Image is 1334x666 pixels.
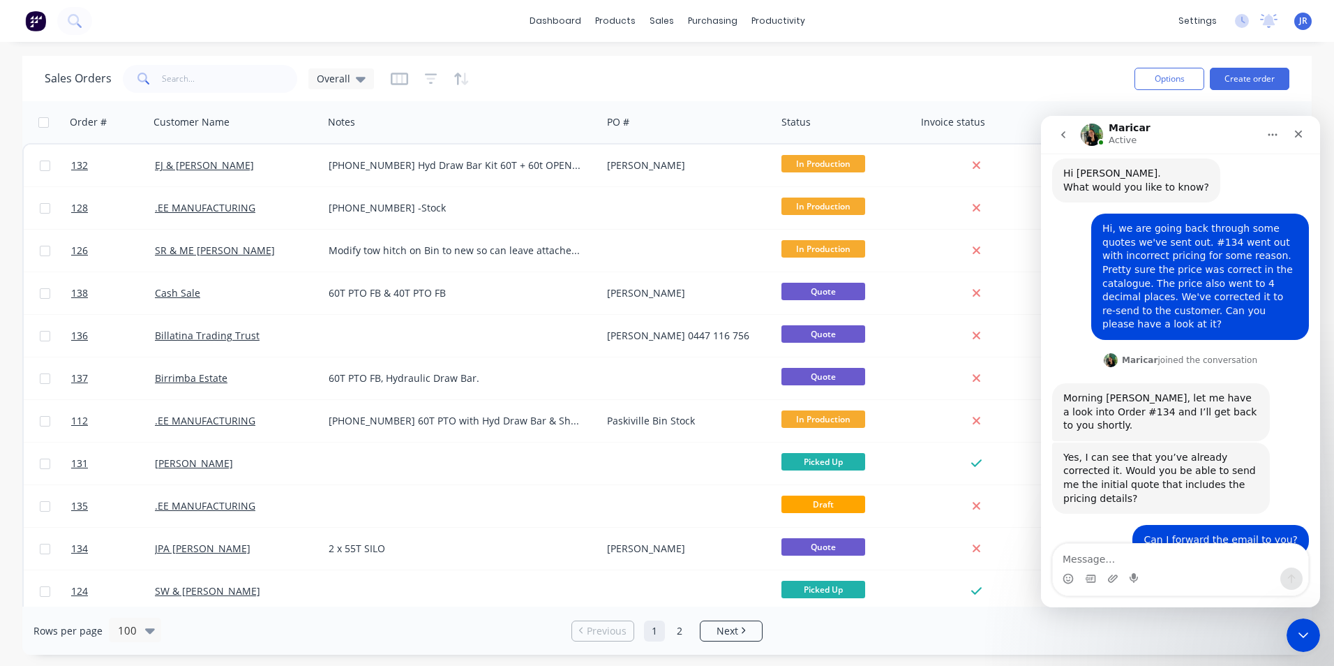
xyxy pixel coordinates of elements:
span: 126 [71,244,88,258]
a: Cash Sale [155,286,200,299]
a: .EE MANUFACTURING [155,414,255,427]
div: Paskiville Bin Stock [607,414,762,428]
a: JPA [PERSON_NAME] [155,542,250,555]
iframe: Intercom live chat [1287,619,1320,652]
div: [PERSON_NAME] [607,158,762,172]
span: Previous [587,624,627,638]
a: dashboard [523,10,588,31]
div: Invoice status [921,115,985,129]
div: [PERSON_NAME] [607,542,762,556]
div: Notes [328,115,355,129]
img: Factory [25,10,46,31]
span: In Production [781,410,865,428]
a: Page 2 [669,621,690,642]
div: Status [781,115,811,129]
span: 131 [71,457,88,471]
div: productivity [744,10,812,31]
a: 128 [71,187,155,229]
span: Quote [781,325,865,343]
span: 137 [71,371,88,385]
a: .EE MANUFACTURING [155,201,255,214]
a: 131 [71,443,155,484]
span: Overall [317,71,350,86]
div: 60T PTO FB, Hydraulic Draw Bar. [329,371,583,385]
span: Quote [781,283,865,300]
a: [PERSON_NAME] [155,457,233,470]
span: Picked Up [781,453,865,471]
input: Search... [162,65,298,93]
span: Picked Up [781,581,865,598]
span: Quote [781,368,865,385]
span: JR [1299,15,1307,27]
h1: Sales Orders [45,72,112,85]
div: sales [643,10,681,31]
span: 112 [71,414,88,428]
div: Customer Name [153,115,230,129]
span: 136 [71,329,88,343]
div: [PHONE_NUMBER] Hyd Draw Bar Kit 60T + 60t OPEN TOP PTO Bin PLUS HYD DRAW BAR AND UTE TOW HITCH [329,158,583,172]
span: 132 [71,158,88,172]
a: 135 [71,485,155,527]
div: Order # [70,115,107,129]
a: Birrimba Estate [155,371,227,385]
span: Draft [781,496,865,513]
div: Accounting Order # [1148,115,1240,129]
div: 2 x 55T SILO [329,542,583,556]
a: EJ & [PERSON_NAME] [155,158,254,172]
a: 126 [71,230,155,272]
span: In Production [781,240,865,258]
span: Next [717,624,738,638]
div: [PERSON_NAME] [607,286,762,300]
a: Previous page [572,624,634,638]
a: 132 [71,145,155,186]
a: 124 [71,570,155,612]
div: purchasing [681,10,744,31]
a: 134 [71,528,155,570]
ul: Pagination [566,621,768,642]
span: Rows per page [33,624,103,638]
a: SR & ME [PERSON_NAME] [155,244,275,257]
span: In Production [781,155,865,172]
a: .EE MANUFACTURING [155,499,255,512]
a: Next page [700,624,762,638]
button: Options [1134,68,1204,90]
a: Page 1 is your current page [644,621,665,642]
div: Total ($) [1050,115,1087,129]
a: 136 [71,315,155,357]
div: products [588,10,643,31]
a: SW & [PERSON_NAME] [155,584,260,598]
div: Modify tow hitch on Bin to new so can leave attached to tractor and add hydraulic wheels new [329,244,583,258]
div: [PHONE_NUMBER] 60T PTO with Hyd Draw Bar & Shut Off [329,414,583,428]
span: 138 [71,286,88,300]
div: [PERSON_NAME] 0447 116 756 [607,329,762,343]
span: 135 [71,499,88,513]
iframe: Intercom live chat [1041,116,1320,607]
span: 128 [71,201,88,215]
div: [PHONE_NUMBER] -Stock [329,201,583,215]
